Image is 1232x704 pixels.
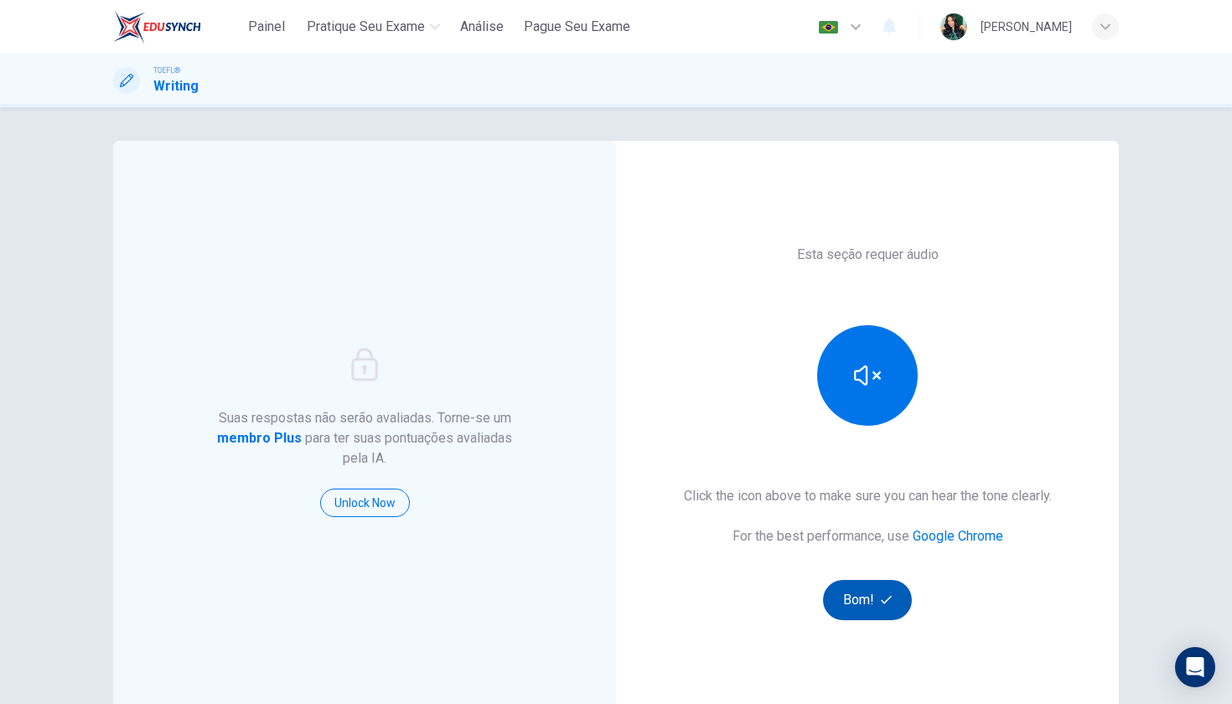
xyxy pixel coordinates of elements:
[320,489,410,517] button: Unlock Now
[214,408,516,468] h6: Suas respostas não serão avaliadas. Torne-se um para ter suas pontuações avaliadas pela IA.
[453,12,510,42] button: Análise
[940,13,967,40] img: Profile picture
[981,17,1072,37] div: [PERSON_NAME]
[248,17,285,37] span: Painel
[300,12,447,42] button: Pratique seu exame
[240,12,293,42] button: Painel
[153,65,180,76] span: TOEFL®
[913,528,1003,544] a: Google Chrome
[823,580,913,620] button: Bom!
[797,245,939,265] h6: Esta seção requer áudio
[217,430,302,446] strong: membro Plus
[153,76,199,96] h1: Writing
[113,10,201,44] img: EduSynch logo
[524,17,630,37] span: Pague Seu Exame
[684,486,1052,506] h6: Click the icon above to make sure you can hear the tone clearly.
[818,21,839,34] img: pt
[460,17,504,37] span: Análise
[307,17,425,37] span: Pratique seu exame
[113,10,240,44] a: EduSynch logo
[1175,647,1215,687] div: Open Intercom Messenger
[732,526,1003,546] h6: For the best performance, use
[517,12,637,42] button: Pague Seu Exame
